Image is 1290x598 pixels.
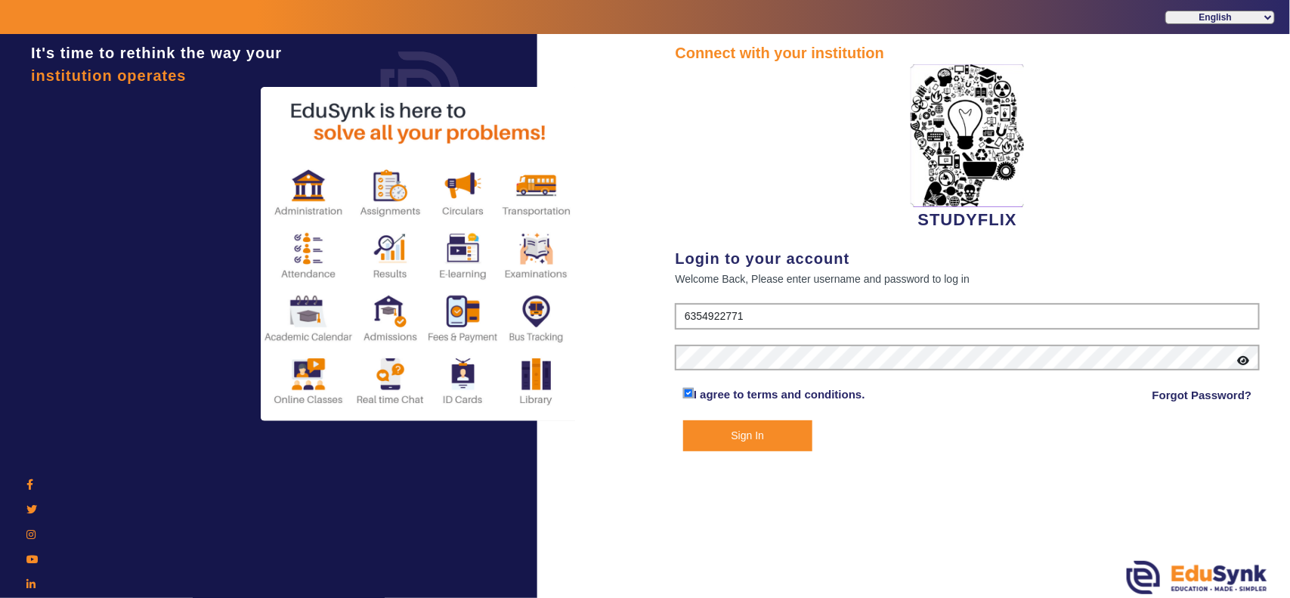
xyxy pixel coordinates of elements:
div: Welcome Back, Please enter username and password to log in [675,270,1260,288]
button: Sign In [683,420,812,451]
img: 2da83ddf-6089-4dce-a9e2-416746467bdd [911,64,1024,207]
div: Connect with your institution [675,42,1260,64]
img: login2.png [261,87,578,421]
div: Login to your account [675,247,1260,270]
input: User Name [675,303,1260,330]
img: edusynk.png [1127,561,1267,594]
span: institution operates [31,67,187,84]
img: login.png [363,34,477,147]
span: It's time to rethink the way your [31,45,282,61]
a: Forgot Password? [1152,386,1252,404]
div: STUDYFLIX [675,64,1260,232]
a: I agree to terms and conditions. [694,388,865,401]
